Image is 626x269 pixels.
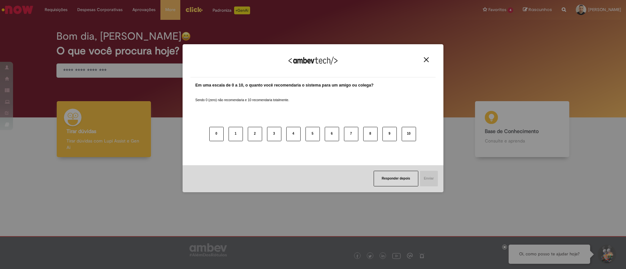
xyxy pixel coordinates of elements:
img: Logo Ambevtech [289,57,337,65]
button: 10 [402,127,416,141]
button: 4 [286,127,301,141]
button: 8 [363,127,378,141]
button: 1 [229,127,243,141]
img: Close [424,57,429,62]
label: Em uma escala de 0 a 10, o quanto você recomendaria o sistema para um amigo ou colega? [195,82,374,88]
button: 3 [267,127,281,141]
button: Close [422,57,431,62]
button: 5 [306,127,320,141]
button: 2 [248,127,262,141]
button: 0 [209,127,224,141]
button: 9 [382,127,397,141]
button: 7 [344,127,358,141]
button: 6 [325,127,339,141]
button: Responder depois [374,171,418,186]
label: Sendo 0 (zero) não recomendaria e 10 recomendaria totalmente. [195,90,289,102]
